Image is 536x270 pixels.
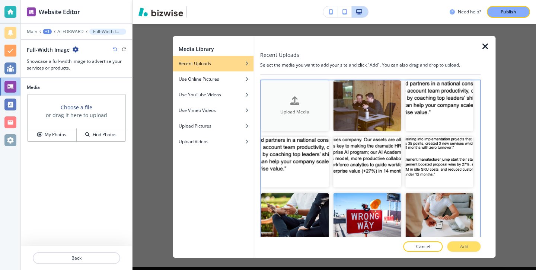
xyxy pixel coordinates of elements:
button: Upload Pictures [173,118,253,134]
h4: Upload Pictures [179,123,211,129]
button: My Photos [28,128,77,141]
p: Publish [501,9,516,15]
p: Back [33,255,119,261]
img: Bizwise Logo [138,7,183,16]
button: Upload Media [261,80,329,131]
p: Cancel [416,243,430,250]
button: Full-Width Image [89,29,126,35]
button: AI FORWARD [57,29,84,34]
h4: Find Photos [93,131,117,138]
button: Use Vimeo Videos [173,103,253,118]
button: Publish [487,6,530,18]
h2: Media Library [179,45,214,53]
button: Choose a file [61,103,92,111]
h4: Upload Media [261,109,329,115]
button: Back [33,252,120,264]
h2: Website Editor [39,7,80,16]
button: Upload Videos [173,134,253,150]
button: Use Online Pictures [173,71,253,87]
h3: or drag it here to upload [46,111,107,119]
h4: Use YouTube Videos [179,91,221,98]
img: editor icon [27,7,36,16]
button: Cancel [403,241,443,252]
h3: Showcase a full-width image to advertise your services or products. [27,58,126,71]
button: Recent Uploads [173,56,253,71]
p: Full-Width Image [93,29,122,34]
button: Main [27,29,37,34]
button: Find Photos [77,128,125,141]
h2: Media [27,84,126,91]
div: Choose a fileor drag it here to uploadMy PhotosFind Photos [27,94,126,142]
h4: My Photos [45,131,66,138]
h4: Upload Videos [179,138,208,145]
h4: Use Online Pictures [179,76,219,83]
img: Your Logo [190,8,210,16]
h4: Recent Uploads [179,60,211,67]
h3: Need help? [458,9,481,15]
h4: Select the media you want to add your site and click "Add". You can also drag and drop to upload. [260,62,481,68]
button: Use YouTube Videos [173,87,253,103]
h3: Recent Uploads [260,51,299,59]
h2: Full-Width Image [27,46,70,54]
h4: Use Vimeo Videos [179,107,216,114]
button: +1 [43,29,52,34]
